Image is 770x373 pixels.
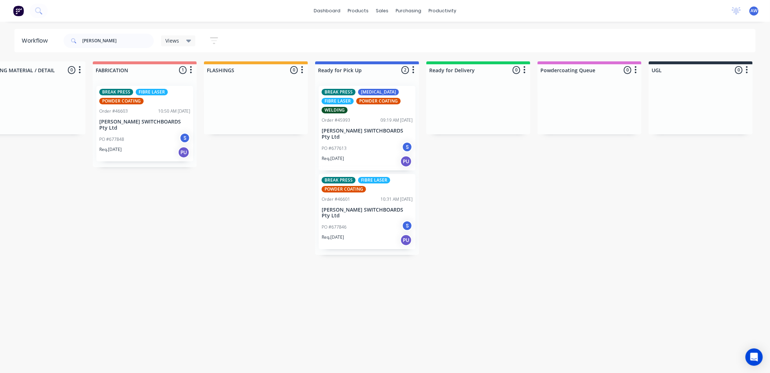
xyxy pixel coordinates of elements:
p: PO #677848 [99,136,124,143]
div: POWDER COATING [99,98,144,104]
div: productivity [425,5,460,16]
div: FIBRE LASER [136,89,168,95]
div: S [179,133,190,143]
div: purchasing [392,5,425,16]
p: Req. [DATE] [99,146,122,153]
p: [PERSON_NAME] SWITCHBOARDS Pty Ltd [322,207,413,219]
div: WELDING [322,107,348,113]
p: Req. [DATE] [322,234,344,240]
div: BREAK PRESSFIBRE LASERPOWDER COATINGOrder #4660310:50 AM [DATE][PERSON_NAME] SWITCHBOARDS Pty Ltd... [96,86,193,161]
span: AW [751,8,757,14]
div: BREAK PRESS [99,89,133,95]
div: PU [400,234,412,246]
div: FIBRE LASER [322,98,354,104]
div: BREAK PRESS[MEDICAL_DATA]FIBRE LASERPOWDER COATINGWELDINGOrder #4599309:19 AM [DATE][PERSON_NAME]... [319,86,416,170]
div: POWDER COATING [356,98,401,104]
div: sales [372,5,392,16]
div: 09:19 AM [DATE] [380,117,413,123]
div: BREAK PRESSFIBRE LASERPOWDER COATINGOrder #4660110:31 AM [DATE][PERSON_NAME] SWITCHBOARDS Pty Ltd... [319,174,416,250]
div: S [402,220,413,231]
div: BREAK PRESS [322,89,356,95]
div: S [402,142,413,152]
div: Order #45993 [322,117,350,123]
a: dashboard [310,5,344,16]
div: Open Intercom Messenger [745,348,763,366]
input: Search for orders... [82,34,154,48]
p: [PERSON_NAME] SWITCHBOARDS Pty Ltd [322,128,413,140]
div: Workflow [22,36,51,45]
div: POWDER COATING [322,186,366,192]
p: PO #677846 [322,224,347,230]
img: Factory [13,5,24,16]
div: PU [178,147,190,158]
div: FIBRE LASER [358,177,390,183]
p: [PERSON_NAME] SWITCHBOARDS Pty Ltd [99,119,190,131]
p: PO #677613 [322,145,347,152]
div: Order #46601 [322,196,350,203]
div: PU [400,156,412,167]
p: Req. [DATE] [322,155,344,162]
div: 10:50 AM [DATE] [158,108,190,114]
div: Order #46603 [99,108,128,114]
div: BREAK PRESS [322,177,356,183]
div: [MEDICAL_DATA] [358,89,399,95]
span: Views [165,37,179,44]
div: products [344,5,372,16]
div: 10:31 AM [DATE] [380,196,413,203]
